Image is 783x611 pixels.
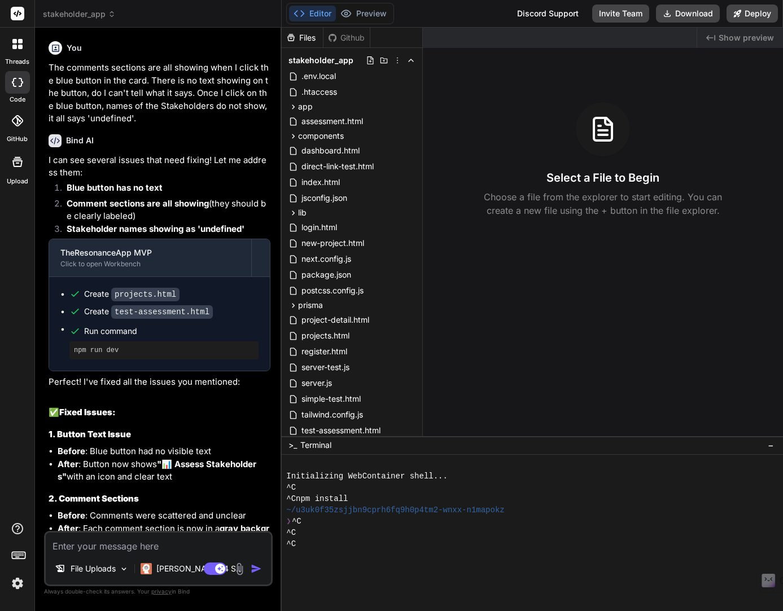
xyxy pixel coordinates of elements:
[44,586,273,597] p: Always double-check its answers. Your in Bind
[288,439,297,451] span: >_
[58,522,270,548] li: : Each comment section is now in a with clear label
[49,406,270,419] h2: ✅
[298,300,323,311] span: prisma
[300,345,348,358] span: register.html
[300,175,341,189] span: index.html
[141,563,152,574] img: Claude 4 Sonnet
[300,392,362,406] span: simple-test.html
[49,376,270,389] p: Perfect! I've fixed all the issues you mentioned:
[286,504,504,516] span: ~/u3uk0f35zsjjbn9cprh6fq9h0p4tm2-wnxx-n1mapokz
[71,563,116,574] p: File Uploads
[288,55,353,66] span: stakeholder_app
[251,563,262,574] img: icon
[336,6,391,21] button: Preview
[292,516,301,527] span: ^C
[476,190,729,217] p: Choose a file from the explorer to start editing. You can create a new file using the + button in...
[300,160,375,173] span: direct-link-test.html
[765,436,776,454] button: −
[49,493,139,504] strong: 2. Comment Sections
[300,85,338,99] span: .htaccess
[10,95,25,104] label: code
[119,564,129,574] img: Pick Models
[298,130,344,142] span: components
[300,376,333,390] span: server.js
[58,459,256,482] strong: "📊 Assess Stakeholders"
[300,408,364,421] span: tailwind.config.js
[300,313,370,327] span: project-detail.html
[289,6,336,21] button: Editor
[300,361,351,374] span: server-test.js
[58,510,85,521] strong: Before
[300,252,352,266] span: next.config.js
[58,197,270,223] li: (they should be clearly labeled)
[300,115,364,128] span: assessment.html
[60,247,240,258] div: TheResonanceApp MVP
[300,284,365,297] span: postcss.config.js
[66,135,94,146] h6: Bind AI
[282,32,323,43] div: Files
[300,424,382,437] span: test-assessment.html
[8,574,27,593] img: settings
[286,527,296,538] span: ^C
[300,144,361,157] span: dashboard.html
[286,538,296,550] span: ^C
[592,5,649,23] button: Invite Team
[300,191,348,205] span: jsconfig.json
[298,207,307,218] span: lib
[286,493,348,504] span: ^Cnpm install
[67,182,163,193] strong: Blue button has no text
[286,471,448,482] span: Initializing WebContainer shell...
[49,239,251,276] button: TheResonanceApp MVPClick to open Workbench
[286,516,292,527] span: ❯
[84,288,180,300] div: Create
[58,523,78,534] strong: After
[49,154,270,179] p: I can see several issues that need fixing! Let me address them:
[49,429,131,439] strong: 1. Button Text Issue
[59,407,116,417] strong: Fixed Issues:
[546,170,659,186] h3: Select a File to Begin
[84,306,213,318] div: Create
[7,177,28,186] label: Upload
[7,134,28,144] label: GitHub
[656,5,720,23] button: Download
[156,563,240,574] p: [PERSON_NAME] 4 S..
[67,198,209,209] strong: Comment sections are all showing
[58,445,270,458] li: : Blue button had no visible text
[67,223,244,234] strong: Stakeholder names showing as 'undefined'
[300,329,351,342] span: projects.html
[298,101,313,112] span: app
[58,509,270,522] li: : Comments were scattered and unclear
[323,32,370,43] div: Github
[58,446,85,456] strong: Before
[300,439,331,451] span: Terminal
[74,346,254,355] pre: npm run dev
[727,5,778,23] button: Deploy
[5,57,29,67] label: threads
[233,562,246,575] img: attachment
[300,69,337,83] span: .env.local
[286,482,296,493] span: ^C
[67,42,82,54] h6: You
[510,5,585,23] div: Discord Support
[84,326,259,337] span: Run command
[768,439,774,451] span: −
[111,288,180,301] code: projects.html
[58,459,78,469] strong: After
[151,588,172,595] span: privacy
[719,32,774,43] span: Show preview
[43,8,116,20] span: stakeholder_app
[300,268,352,282] span: package.json
[300,221,338,234] span: login.html
[111,305,213,319] code: test-assessment.html
[60,260,240,269] div: Click to open Workbench
[300,236,365,250] span: new-project.html
[49,61,270,125] p: The comments sections are all showing when I click the blue button in the card. There is no text ...
[58,458,270,483] li: : Button now shows with an icon and clear text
